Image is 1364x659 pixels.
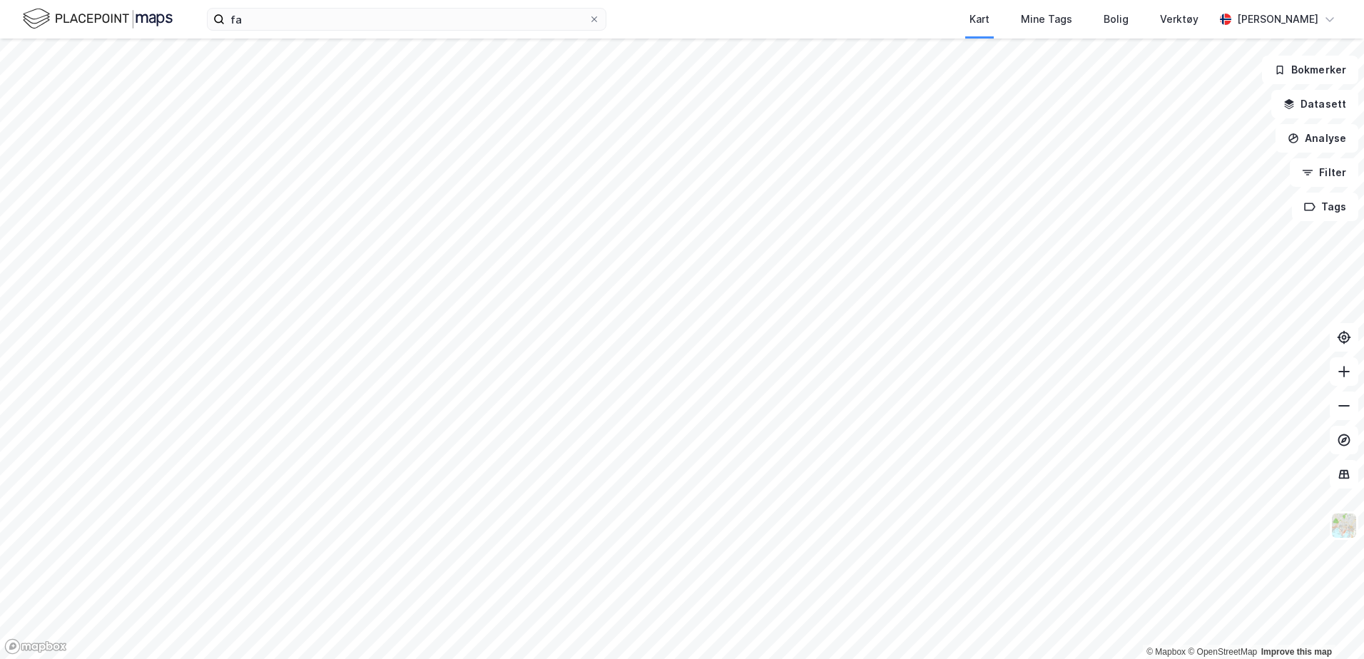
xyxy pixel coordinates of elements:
[1290,158,1358,187] button: Filter
[1293,591,1364,659] iframe: Chat Widget
[1237,11,1318,28] div: [PERSON_NAME]
[23,6,173,31] img: logo.f888ab2527a4732fd821a326f86c7f29.svg
[1293,591,1364,659] div: Kontrollprogram for chat
[1021,11,1072,28] div: Mine Tags
[1188,647,1257,657] a: OpenStreetMap
[4,638,67,655] a: Mapbox homepage
[1262,56,1358,84] button: Bokmerker
[1160,11,1198,28] div: Verktøy
[1276,124,1358,153] button: Analyse
[1292,193,1358,221] button: Tags
[969,11,989,28] div: Kart
[1330,512,1358,539] img: Z
[1271,90,1358,118] button: Datasett
[1261,647,1332,657] a: Improve this map
[225,9,589,30] input: Søk på adresse, matrikkel, gårdeiere, leietakere eller personer
[1146,647,1186,657] a: Mapbox
[1104,11,1129,28] div: Bolig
